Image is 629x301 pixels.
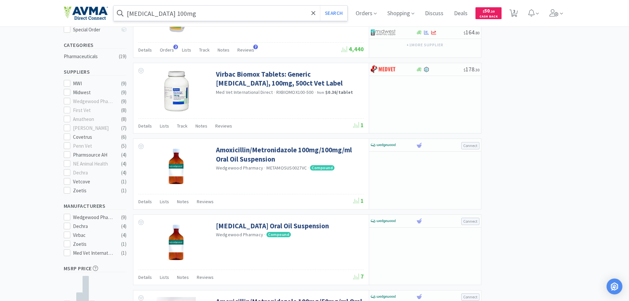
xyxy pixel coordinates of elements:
[64,6,108,20] img: e4e33dab9f054f5782a47901c742baa9_102.png
[160,274,169,280] span: Lists
[266,232,291,237] span: Compound
[315,89,316,95] span: ·
[73,106,114,114] div: First Vet
[266,165,307,171] span: METAMOSUS0027VC
[121,222,126,230] div: ( 4 )
[216,165,263,171] a: Wedgewood Pharmacy
[341,45,364,53] span: 4,440
[320,6,347,21] button: Search
[461,142,479,149] button: Connect
[464,30,466,35] span: $
[73,231,114,239] div: Virbac
[607,279,622,294] div: Open Intercom Messenger
[199,47,210,53] span: Track
[474,30,479,35] span: . 80
[325,89,353,95] strong: $0.36 / tablet
[73,26,117,34] div: Special Order
[121,160,126,168] div: ( 4 )
[507,11,520,17] a: 3
[121,115,126,123] div: ( 8 )
[353,121,364,129] span: 1
[73,240,114,248] div: Zoetis
[182,47,191,53] span: Lists
[403,40,446,50] button: +1more supplier
[73,142,114,150] div: Penn Vet
[121,80,126,88] div: ( 9 )
[64,53,117,60] div: Pharmaceuticals
[461,293,479,301] button: Connect
[121,249,126,257] div: ( 1 )
[73,222,114,230] div: Dechra
[121,106,126,114] div: ( 8 )
[121,187,126,195] div: ( 1 )
[483,9,484,14] span: $
[253,45,258,49] span: 7
[197,199,214,205] span: Reviews
[138,47,152,53] span: Details
[371,216,396,226] img: e40baf8987b14801afb1611fffac9ca4_8.png
[121,133,126,141] div: ( 6 )
[371,64,396,74] img: bdd3c0f4347043b9a893056ed883a29a_120.png
[121,213,126,221] div: ( 9 )
[308,165,309,171] span: ·
[64,41,126,49] h5: Categories
[479,15,498,19] span: Cash Back
[197,274,214,280] span: Reviews
[121,231,126,239] div: ( 4 )
[464,67,466,72] span: $
[451,11,470,17] a: Deals
[216,145,362,164] a: Amoxicillin/Metronidazole 100mg/100mg/ml Oral Oil Suspension
[73,249,114,257] div: Med Vet International Direct
[73,97,114,105] div: Wedgewood Pharmacy
[121,97,126,105] div: ( 9 )
[121,89,126,96] div: ( 9 )
[155,221,198,264] img: b76b0c8a644b45e7a11f7817230d307c_574595.png
[121,124,126,132] div: ( 7 )
[216,232,263,238] a: Wedgewood Pharmacy
[73,187,114,195] div: Zoetis
[317,90,324,95] span: from
[474,67,479,72] span: . 30
[483,8,495,14] span: 50
[64,202,126,210] h5: Manufacturers
[160,123,169,129] span: Lists
[353,273,364,280] span: 7
[73,115,114,123] div: Amatheon
[73,124,114,132] div: [PERSON_NAME]
[464,28,479,36] span: 164
[264,232,265,238] span: ·
[73,133,114,141] div: Covetrus
[138,199,152,205] span: Details
[121,142,126,150] div: ( 5 )
[73,80,114,88] div: MWI
[264,165,265,171] span: ·
[177,199,189,205] span: Notes
[155,70,198,113] img: 570783eb365d4f90a5660bede5a5e93e_373579.jpg
[464,65,479,73] span: 178
[73,160,114,168] div: NE Animal Health
[73,213,114,221] div: Wedgewood Pharmacy
[276,89,314,95] span: RXBIOMOX100-500
[237,47,254,53] span: Reviews
[177,274,189,280] span: Notes
[64,265,126,272] h5: MSRP Price
[121,169,126,177] div: ( 4 )
[177,123,188,129] span: Track
[461,218,479,225] button: Connect
[274,89,275,95] span: ·
[475,4,502,22] a: $50.20Cash Back
[371,140,396,150] img: e40baf8987b14801afb1611fffac9ca4_8.png
[73,151,114,159] div: Pharmsource AH
[216,70,362,88] a: Virbac Biomox Tablets: Generic [MEDICAL_DATA], 100mg, 500ct Vet Label
[114,6,348,21] input: Search by item, sku, manufacturer, ingredient, size...
[160,199,169,205] span: Lists
[121,178,126,186] div: ( 1 )
[155,145,198,188] img: 8cabf271855548e7b8ae15415156f334_590249.png
[64,68,126,76] h5: Suppliers
[422,11,446,17] a: Discuss
[73,178,114,186] div: Vetcove
[215,123,232,129] span: Reviews
[121,151,126,159] div: ( 4 )
[371,27,396,37] img: 4dd14cff54a648ac9e977f0c5da9bc2e_5.png
[173,45,178,49] span: 2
